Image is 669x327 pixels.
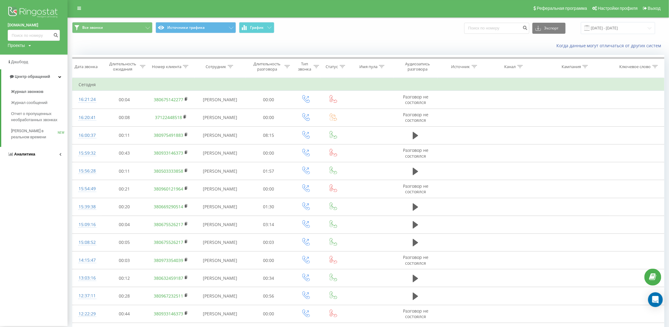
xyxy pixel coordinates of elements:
[195,216,246,233] td: [PERSON_NAME]
[102,287,147,305] td: 00:28
[195,233,246,251] td: [PERSON_NAME]
[451,64,470,69] div: Источник
[155,114,182,120] a: 37122448518
[11,108,68,125] a: Отчет о пропущенных необработанных звонках
[102,216,147,233] td: 00:04
[648,292,663,307] div: Open Intercom Messenger
[195,162,246,180] td: [PERSON_NAME]
[403,254,428,266] span: Разговор не состоялся
[82,25,103,30] span: Все звонки
[102,126,147,144] td: 00:11
[246,269,292,287] td: 00:34
[154,239,183,245] a: 380675526217
[246,162,292,180] td: 01:57
[11,60,28,64] span: Дашборд
[79,219,95,231] div: 15:09:16
[403,112,428,123] span: Разговор не состоялся
[297,61,312,72] div: Тип звонка
[403,183,428,194] span: Разговор не состоялся
[246,180,292,198] td: 00:00
[195,287,246,305] td: [PERSON_NAME]
[154,186,183,192] a: 380960121964
[154,150,183,156] a: 380933146373
[79,237,95,248] div: 15:08:52
[246,305,292,323] td: 00:00
[399,61,436,72] div: Аудиозапись разговора
[11,128,58,140] span: [PERSON_NAME] в реальном времени
[195,198,246,216] td: [PERSON_NAME]
[14,152,35,156] span: Аналитика
[102,269,147,287] td: 00:12
[11,89,43,95] span: Журнал звонков
[250,25,264,30] span: График
[195,91,246,109] td: [PERSON_NAME]
[11,125,68,143] a: [PERSON_NAME] в реальном времениNEW
[537,6,587,11] span: Реферальная программа
[102,91,147,109] td: 00:04
[246,109,292,126] td: 00:00
[102,144,147,162] td: 00:43
[79,183,95,195] div: 15:54:49
[102,233,147,251] td: 00:05
[154,97,183,102] a: 380675142277
[195,269,246,287] td: [PERSON_NAME]
[79,147,95,159] div: 15:59:32
[154,257,183,263] a: 380973354039
[195,109,246,126] td: [PERSON_NAME]
[8,42,25,48] div: Проекты
[79,165,95,177] div: 15:56:28
[246,91,292,109] td: 00:00
[239,22,274,33] button: График
[246,144,292,162] td: 00:00
[1,69,68,84] a: Центр обращений
[648,6,661,11] span: Выход
[79,94,95,106] div: 16:21:24
[154,132,183,138] a: 380975491883
[246,287,292,305] td: 00:56
[154,204,183,210] a: 380669290514
[79,201,95,213] div: 15:39:38
[246,198,292,216] td: 01:30
[195,252,246,269] td: [PERSON_NAME]
[556,43,664,48] a: Когда данные могут отличаться от других систем
[598,6,638,11] span: Настройки профиля
[154,168,183,174] a: 380503333858
[246,126,292,144] td: 08:15
[72,22,153,33] button: Все звонки
[102,198,147,216] td: 00:20
[8,22,60,28] a: [DOMAIN_NAME]
[152,64,181,69] div: Номер клиента
[11,97,68,108] a: Журнал сообщений
[79,290,95,302] div: 12:37:11
[79,254,95,266] div: 14:15:47
[79,129,95,141] div: 16:00:37
[326,64,338,69] div: Статус
[107,61,139,72] div: Длительность ожидания
[154,275,183,281] a: 380632459187
[154,311,183,317] a: 380933146373
[154,293,183,299] a: 380967232511
[102,162,147,180] td: 00:11
[464,23,529,34] input: Поиск по номеру
[8,30,60,41] input: Поиск по номеру
[156,22,236,33] button: Источники трафика
[102,180,147,198] td: 00:21
[195,144,246,162] td: [PERSON_NAME]
[11,86,68,97] a: Журнал звонков
[532,23,566,34] button: Экспорт
[251,61,283,72] div: Длительность разговора
[206,64,226,69] div: Сотрудник
[154,221,183,227] a: 380675526217
[79,112,95,124] div: 16:20:41
[11,100,47,106] span: Журнал сообщений
[79,308,95,320] div: 12:22:29
[403,147,428,159] span: Разговор не состоялся
[11,111,64,123] span: Отчет о пропущенных необработанных звонках
[195,180,246,198] td: [PERSON_NAME]
[403,308,428,319] span: Разговор не состоялся
[505,64,516,69] div: Канал
[102,109,147,126] td: 00:08
[246,252,292,269] td: 00:00
[102,252,147,269] td: 00:03
[246,216,292,233] td: 03:14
